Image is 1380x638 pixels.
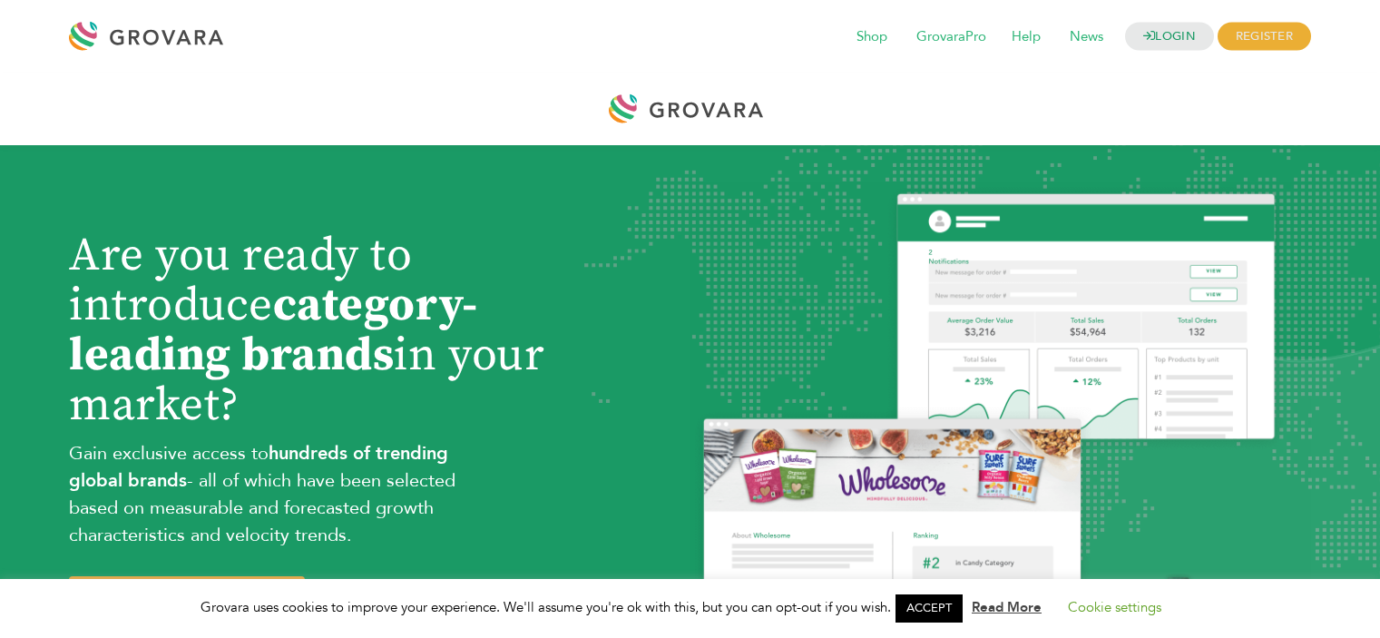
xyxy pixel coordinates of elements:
[896,594,963,623] a: ACCEPT
[69,231,635,431] h1: Are you ready to introduce in your market?
[904,27,999,47] a: GrovaraPro
[999,27,1053,47] a: Help
[1057,20,1116,54] span: News
[69,576,305,623] a: SIGN UP NOW
[1125,23,1214,51] a: LOGIN
[972,598,1042,616] a: Read More
[69,441,448,493] b: hundreds of trending global brands
[904,20,999,54] span: GrovaraPro
[1068,598,1161,616] a: Cookie settings
[1057,27,1116,47] a: News
[69,277,478,385] b: category-leading brands
[999,20,1053,54] span: Help
[844,27,900,47] a: Shop
[1218,23,1311,51] span: REGISTER
[201,598,1179,616] span: Grovara uses cookies to improve your experience. We'll assume you're ok with this, but you can op...
[69,440,471,549] p: Gain exclusive access to - all of which have been selected based on measurable and forecasted gro...
[844,20,900,54] span: Shop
